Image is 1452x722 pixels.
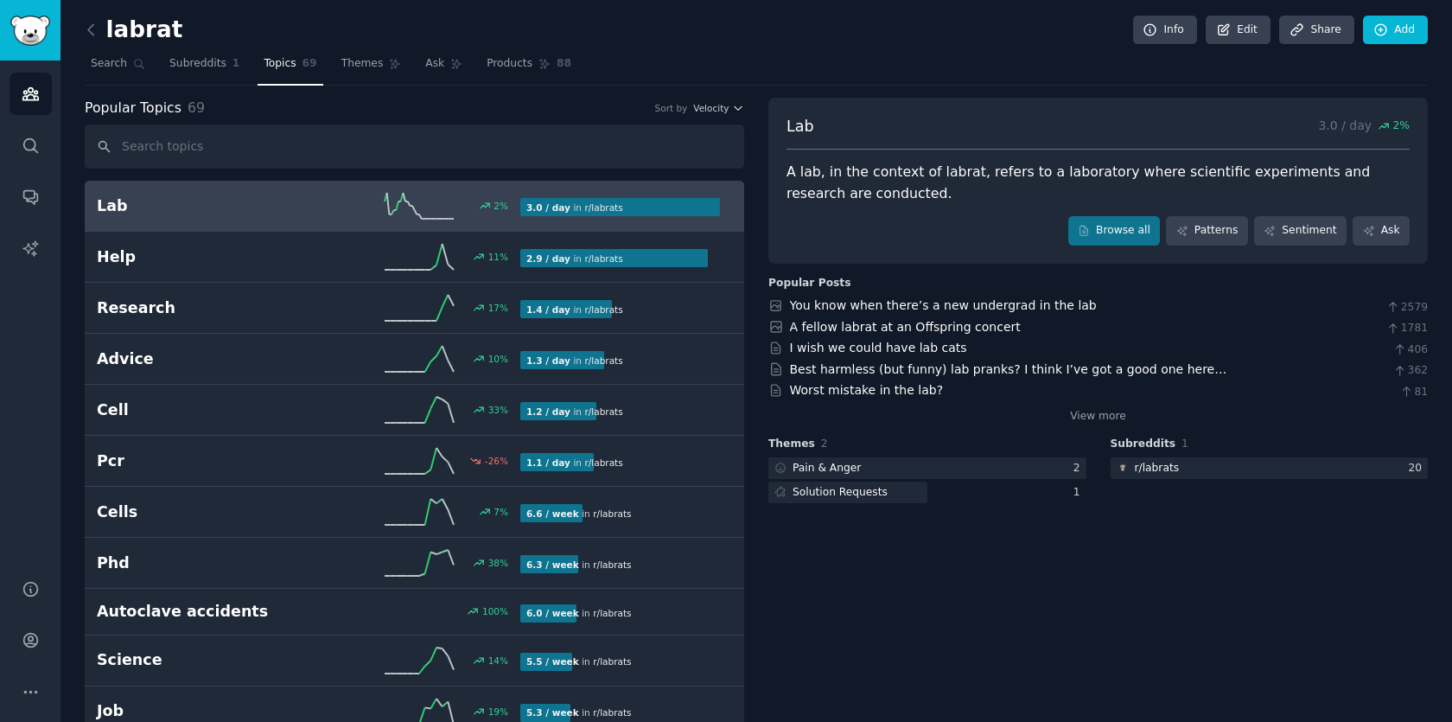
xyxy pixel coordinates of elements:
[485,455,508,467] div: -26 %
[488,557,508,569] div: 38 %
[1392,363,1428,379] span: 362
[584,253,622,264] span: r/ labrats
[341,56,384,72] span: Themes
[1166,216,1247,246] a: Patterns
[1133,16,1197,45] a: Info
[786,116,814,137] span: Lab
[494,506,508,518] div: 7 %
[1070,409,1126,425] a: View more
[85,16,182,44] h2: labrat
[593,608,631,618] span: r/ labrats
[85,487,744,538] a: Cells7%6.6 / weekin r/labrats
[1363,16,1428,45] a: Add
[526,355,570,366] b: 1.3 / day
[584,457,622,468] span: r/ labrats
[487,56,532,72] span: Products
[85,636,744,687] a: Science14%5.5 / weekin r/labrats
[1353,216,1410,246] a: Ask
[520,704,637,722] div: in
[85,232,744,283] a: Help11%2.9 / dayin r/labrats
[1408,461,1428,476] div: 20
[488,302,508,314] div: 17 %
[169,56,226,72] span: Subreddits
[488,251,508,263] div: 11 %
[793,485,888,501] div: Solution Requests
[97,601,309,623] h2: Autoclave accidents
[1068,216,1161,246] a: Browse all
[1254,216,1347,246] a: Sentiment
[1073,461,1086,476] div: 2
[264,56,296,72] span: Topics
[425,56,444,72] span: Ask
[91,56,127,72] span: Search
[97,195,309,217] h2: Lab
[1279,16,1353,45] a: Share
[1135,461,1180,476] div: r/ labrats
[482,605,508,617] div: 100 %
[793,461,861,476] div: Pain & Anger
[1399,385,1428,400] span: 81
[584,304,622,315] span: r/ labrats
[97,297,309,319] h2: Research
[593,559,631,570] span: r/ labrats
[790,362,1227,376] a: Best harmless (but funny) lab pranks? I think I’ve got a good one here…
[520,453,629,471] div: in
[520,604,637,623] div: in
[1206,16,1270,45] a: Edit
[97,649,309,671] h2: Science
[85,50,151,86] a: Search
[85,436,744,487] a: Pcr-26%1.1 / dayin r/labrats
[526,608,579,618] b: 6.0 / week
[1318,116,1410,137] p: 3.0 / day
[593,656,631,667] span: r/ labrats
[419,50,468,86] a: Ask
[488,655,508,667] div: 14 %
[1393,118,1410,134] span: 2 %
[97,348,309,370] h2: Advice
[1111,437,1176,452] span: Subreddits
[520,300,629,318] div: in
[1385,321,1428,336] span: 1781
[526,508,579,519] b: 6.6 / week
[1073,485,1086,501] div: 1
[526,457,570,468] b: 1.1 / day
[526,202,570,213] b: 3.0 / day
[335,50,408,86] a: Themes
[302,56,317,72] span: 69
[693,102,744,114] button: Velocity
[526,253,570,264] b: 2.9 / day
[526,406,570,417] b: 1.2 / day
[655,102,688,114] div: Sort by
[232,56,240,72] span: 1
[97,553,309,574] h2: Phd
[85,125,744,169] input: Search topics
[1385,300,1428,316] span: 2579
[97,450,309,472] h2: Pcr
[520,198,629,216] div: in
[481,50,577,86] a: Products88
[97,502,309,523] h2: Cells
[488,404,508,416] div: 33 %
[85,589,744,636] a: Autoclave accidents100%6.0 / weekin r/labrats
[1111,457,1429,479] a: labratsr/labrats20
[488,353,508,365] div: 10 %
[557,56,571,72] span: 88
[1392,342,1428,358] span: 406
[85,181,744,232] a: Lab2%3.0 / dayin r/labrats
[520,249,629,267] div: in
[188,99,205,116] span: 69
[488,706,508,718] div: 19 %
[494,200,508,212] div: 2 %
[163,50,245,86] a: Subreddits1
[97,700,309,722] h2: Job
[526,656,579,667] b: 5.5 / week
[593,508,631,519] span: r/ labrats
[85,283,744,334] a: Research17%1.4 / dayin r/labrats
[97,246,309,268] h2: Help
[520,653,637,671] div: in
[768,437,815,452] span: Themes
[790,383,944,397] a: Worst mistake in the lab?
[593,707,631,718] span: r/ labrats
[526,559,579,570] b: 6.3 / week
[821,438,828,450] span: 2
